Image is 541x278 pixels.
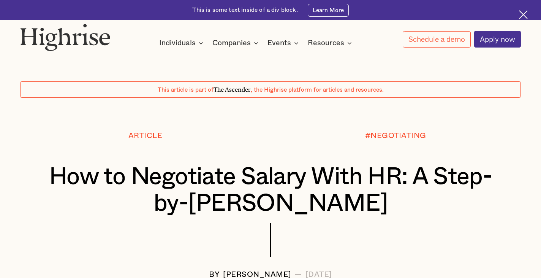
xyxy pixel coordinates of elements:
[267,38,291,48] div: Events
[308,38,344,48] div: Resources
[128,132,163,140] div: Article
[267,38,301,48] div: Events
[192,6,297,14] div: This is some text inside of a div block.
[474,31,521,48] a: Apply now
[158,87,214,93] span: This article is part of
[159,38,196,48] div: Individuals
[214,85,251,92] span: The Ascender
[365,132,426,140] div: #NEGOTIATING
[251,87,384,93] span: , the Highrise platform for articles and resources.
[41,164,500,216] h1: How to Negotiate Salary With HR: A Step-by-[PERSON_NAME]
[212,38,251,48] div: Companies
[308,38,354,48] div: Resources
[519,10,528,19] img: Cross icon
[308,4,348,17] a: Learn More
[212,38,261,48] div: Companies
[403,31,471,48] a: Schedule a demo
[20,24,111,51] img: Highrise logo
[159,38,206,48] div: Individuals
